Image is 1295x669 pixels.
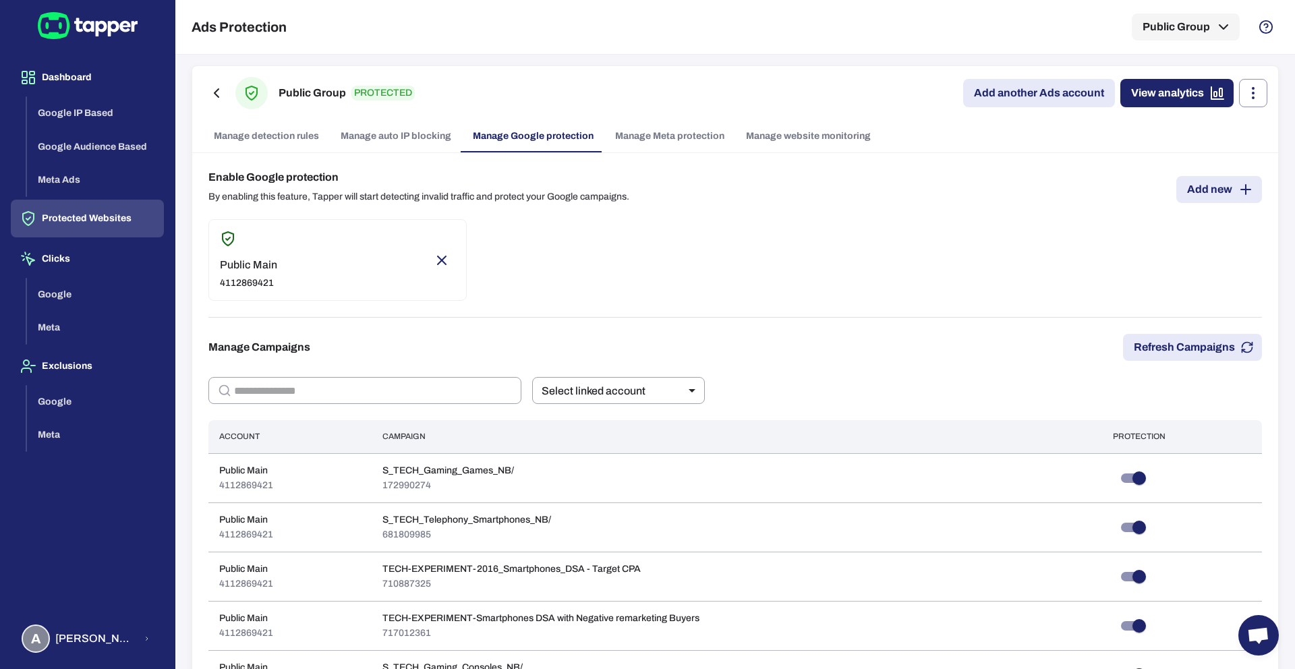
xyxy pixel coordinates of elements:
p: PROTECTED [351,86,415,100]
a: Protected Websites [11,212,164,223]
button: Remove account [428,247,455,274]
p: Public Main [219,514,273,526]
button: Meta [27,418,164,452]
p: 4112869421 [219,479,273,492]
button: Meta [27,311,164,345]
button: Clicks [11,240,164,278]
button: Exclusions [11,347,164,385]
button: Google [27,385,164,419]
a: Exclusions [11,359,164,371]
div: Open chat [1238,615,1279,656]
button: Google Audience Based [27,130,164,164]
a: Dashboard [11,71,164,82]
p: 4112869421 [219,529,273,541]
div: Select linked account [532,377,705,404]
th: Campaign [372,420,1102,453]
button: Google [27,278,164,312]
h5: Ads Protection [192,19,287,35]
h6: Public Group [279,85,346,101]
p: Public Main [219,465,273,477]
p: 717012361 [382,627,699,639]
a: Manage Google protection [462,120,604,152]
a: View analytics [1120,79,1234,107]
h6: Manage Campaigns [208,339,310,355]
a: Manage website monitoring [735,120,882,152]
button: Meta Ads [27,163,164,197]
p: Public Main [219,612,273,624]
p: Public Main [220,258,277,272]
a: Meta [27,321,164,332]
p: 681809985 [382,529,551,541]
p: 4112869421 [219,578,273,590]
a: Meta [27,428,164,440]
p: 172990274 [382,479,514,492]
p: By enabling this feature, Tapper will start detecting invalid traffic and protect your Google cam... [208,191,629,203]
button: Dashboard [11,59,164,96]
button: Refresh Campaigns [1123,334,1262,361]
button: A[PERSON_NAME] [PERSON_NAME] Koutsogianni [11,619,164,658]
div: A [22,624,50,653]
a: Meta Ads [27,173,164,185]
th: Account [208,420,372,453]
a: Manage auto IP blocking [330,120,462,152]
p: 710887325 [382,578,641,590]
p: S_TECH_Telephony_Smartphones_NB/ [382,514,551,526]
p: Public Main [219,563,273,575]
a: Google Audience Based [27,140,164,151]
p: 4112869421 [220,277,277,289]
a: Clicks [11,252,164,264]
button: Public Group [1132,13,1240,40]
span: [PERSON_NAME] [PERSON_NAME] Koutsogianni [55,632,136,645]
button: Google IP Based [27,96,164,130]
a: Manage Meta protection [604,120,735,152]
a: Add another Ads account [963,79,1115,107]
a: Google [27,287,164,299]
p: S_TECH_Gaming_Games_NB/ [382,465,514,477]
h6: Enable Google protection [208,169,629,185]
button: Protected Websites [11,200,164,237]
a: Google IP Based [27,107,164,118]
a: Add new [1176,176,1262,203]
th: Protection [1102,420,1262,453]
p: TECH-EXPERIMENT-2016_Smartphones_DSA - Target CPA [382,563,641,575]
p: 4112869421 [219,627,273,639]
a: Manage detection rules [203,120,330,152]
a: Google [27,395,164,406]
p: TECH-EXPERIMENT-Smartphones DSA with Negative remarketing Buyers [382,612,699,624]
